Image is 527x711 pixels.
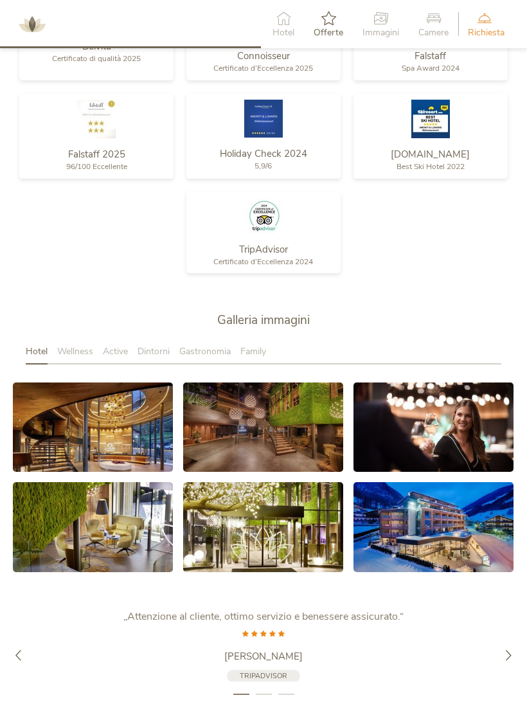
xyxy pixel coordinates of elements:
[227,670,300,682] a: TripAdvisor
[213,63,313,73] span: Certificato d’Eccellenza 2025
[77,100,116,138] img: Falstaff 2025
[217,312,310,328] span: Galleria immagini
[224,650,303,663] span: [PERSON_NAME]
[272,28,294,37] span: Hotel
[26,345,48,357] span: Hotel
[411,100,450,138] img: Skiresort.de
[52,53,141,64] span: Certificato di qualità 2025
[13,19,51,28] a: AMONTI & LUNARIS Wellnessresort
[244,198,283,233] img: TripAdvisor
[314,28,343,37] span: Offerte
[239,243,288,256] span: TripAdvisor
[397,161,465,172] span: Best Ski Hotel 2022
[468,28,505,37] span: Richiesta
[138,345,170,357] span: Dintorni
[362,28,399,37] span: Immagini
[240,671,287,681] span: TripAdvisor
[13,5,51,44] img: AMONTI & LUNARIS Wellnessresort
[82,40,111,53] span: Belvita
[68,148,125,161] span: Falstaff 2025
[220,147,307,160] span: Holiday Check 2024
[213,256,313,267] span: Certificato d’Eccellenza 2024
[244,100,283,138] img: Holiday Check 2024
[391,148,470,161] span: [DOMAIN_NAME]
[103,345,128,357] span: Active
[240,345,266,357] span: Family
[66,161,127,172] span: 96/100 Eccellente
[179,345,231,357] span: Gastronomia
[123,609,404,624] span: „Attenzione al cliente, ottimo servizio e benessere assicurato.“
[57,345,93,357] span: Wellness
[418,28,449,37] span: Camere
[415,50,446,62] span: Falstaff
[237,50,290,62] span: Connoisseur
[402,63,460,73] span: Spa Award 2024
[255,161,272,171] span: 5,9/6
[103,650,424,663] a: [PERSON_NAME]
